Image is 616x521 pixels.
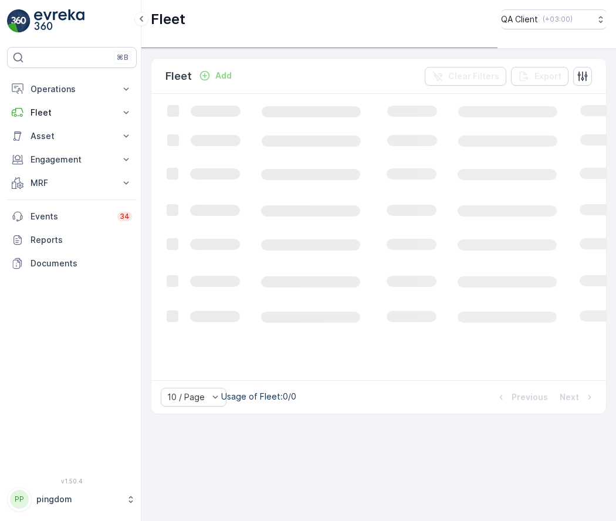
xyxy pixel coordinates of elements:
p: Export [534,70,561,82]
div: PP [10,490,29,509]
p: Fleet [31,107,113,119]
p: Clear Filters [448,70,499,82]
button: Engagement [7,148,137,171]
button: Next [559,390,597,404]
button: Clear Filters [425,67,506,86]
p: Previous [512,391,548,403]
button: Add [194,69,236,83]
p: Add [215,70,232,82]
span: v 1.50.4 [7,478,137,485]
button: MRF [7,171,137,195]
p: Usage of Fleet : 0/0 [221,391,296,402]
p: Fleet [165,68,192,84]
p: QA Client [501,13,538,25]
button: Asset [7,124,137,148]
p: Next [560,391,579,403]
img: logo [7,9,31,33]
p: Operations [31,83,113,95]
p: Events [31,211,110,222]
a: Documents [7,252,137,275]
p: pingdom [36,493,120,505]
button: QA Client(+03:00) [501,9,607,29]
button: PPpingdom [7,487,137,512]
button: Fleet [7,101,137,124]
button: Operations [7,77,137,101]
a: Events34 [7,205,137,228]
p: Documents [31,258,132,269]
button: Export [511,67,568,86]
img: logo_light-DOdMpM7g.png [34,9,84,33]
p: ⌘B [117,53,128,62]
p: Asset [31,130,113,142]
a: Reports [7,228,137,252]
p: 34 [120,212,130,221]
p: Fleet [151,10,185,29]
p: ( +03:00 ) [543,15,573,24]
p: Engagement [31,154,113,165]
button: Previous [494,390,549,404]
p: MRF [31,177,113,189]
p: Reports [31,234,132,246]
